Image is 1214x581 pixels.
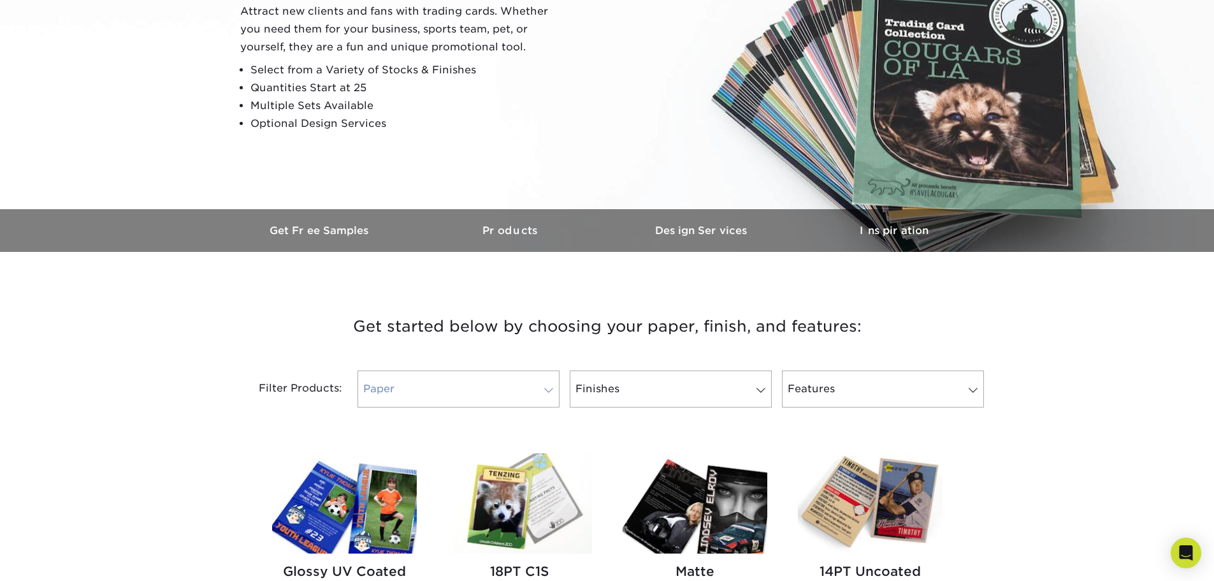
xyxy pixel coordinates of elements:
[225,209,416,252] a: Get Free Samples
[798,209,990,252] a: Inspiration
[225,224,416,237] h3: Get Free Samples
[358,371,560,408] a: Paper
[798,453,943,554] img: 14PT Uncoated Trading Cards
[1171,538,1201,568] div: Open Intercom Messenger
[272,564,417,579] h2: Glossy UV Coated
[240,3,559,56] p: Attract new clients and fans with trading cards. Whether you need them for your business, sports ...
[798,224,990,237] h3: Inspiration
[416,209,607,252] a: Products
[623,564,767,579] h2: Matte
[447,564,592,579] h2: 18PT C1S
[416,224,607,237] h3: Products
[607,224,798,237] h3: Design Services
[570,371,772,408] a: Finishes
[250,115,559,133] li: Optional Design Services
[798,564,943,579] h2: 14PT Uncoated
[250,61,559,79] li: Select from a Variety of Stocks & Finishes
[447,453,592,554] img: 18PT C1S Trading Cards
[272,453,417,554] img: Glossy UV Coated Trading Cards
[623,453,767,554] img: Matte Trading Cards
[235,298,980,355] h3: Get started below by choosing your paper, finish, and features:
[250,79,559,97] li: Quantities Start at 25
[225,371,352,408] div: Filter Products:
[782,371,984,408] a: Features
[250,97,559,115] li: Multiple Sets Available
[607,209,798,252] a: Design Services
